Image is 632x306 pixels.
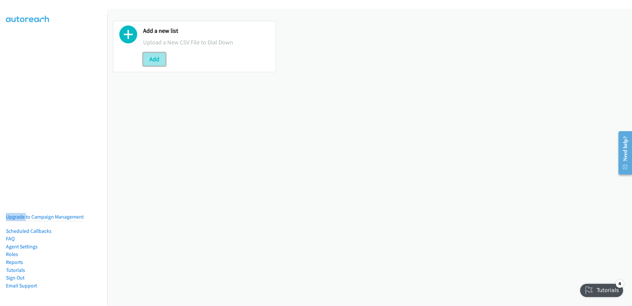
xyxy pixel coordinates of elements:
a: Sign Out [6,275,24,281]
iframe: Resource Center [613,127,632,179]
a: Upgrade to Campaign Management [6,214,84,220]
a: Roles [6,251,18,257]
a: FAQ [6,235,15,242]
a: Agent Settings [6,243,38,250]
a: Reports [6,259,23,265]
a: Email Support [6,282,37,289]
a: Scheduled Callbacks [6,228,52,234]
button: Add [143,53,166,66]
h2: Add a new list [143,27,270,35]
a: Tutorials [6,267,25,273]
p: Upload a New CSV File to Dial Down [143,38,270,47]
iframe: Checklist [576,277,627,301]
